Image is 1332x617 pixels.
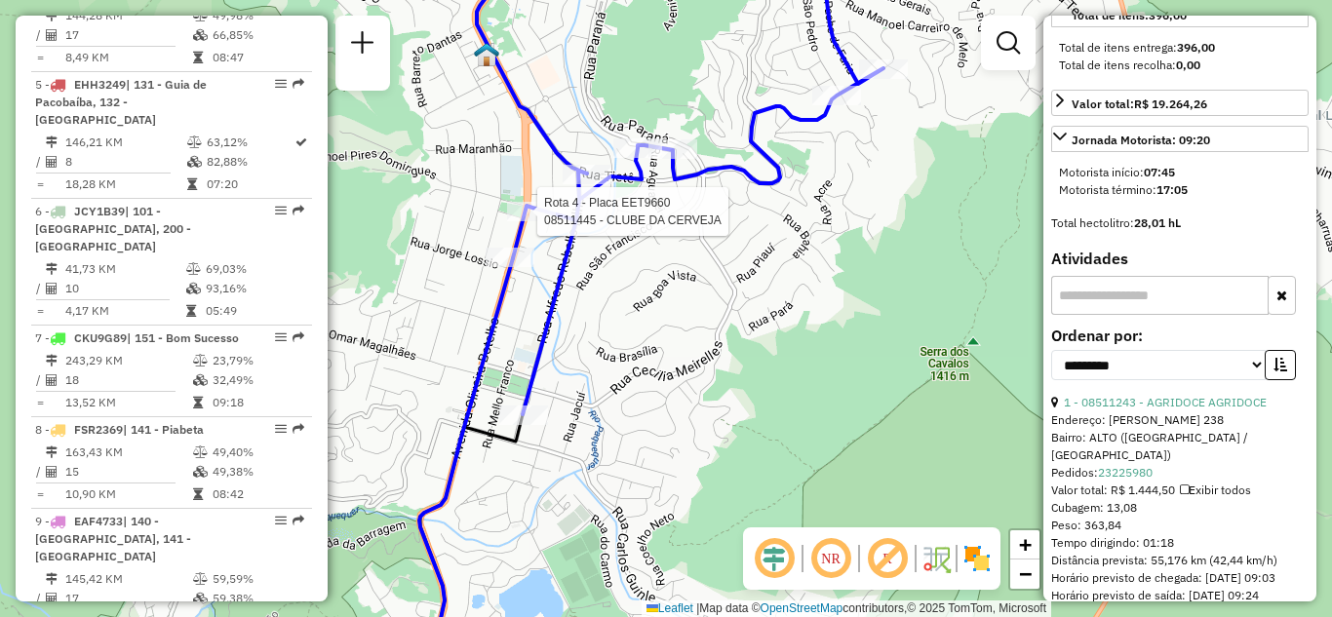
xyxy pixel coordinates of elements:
[46,593,58,604] i: Total de Atividades
[1010,559,1039,589] a: Zoom out
[193,355,208,366] i: % de utilização do peso
[989,23,1028,62] a: Exibir filtros
[1072,7,1187,24] div: Total de itens:
[474,42,499,67] img: Teresópolis
[193,466,208,478] i: % de utilização da cubagem
[1019,532,1032,557] span: +
[206,152,294,172] td: 82,88%
[1180,482,1251,497] span: Exibir todos
[1059,57,1301,74] div: Total de itens recolha:
[212,589,304,608] td: 59,38%
[1072,96,1207,113] div: Valor total:
[46,156,58,168] i: Total de Atividades
[761,601,843,615] a: OpenStreetMap
[1177,40,1215,55] strong: 396,00
[35,514,191,563] span: | 140 - [GEOGRAPHIC_DATA], 141 - [GEOGRAPHIC_DATA]
[212,6,304,25] td: 49,98%
[275,331,287,343] em: Opções
[293,331,304,343] em: Rota exportada
[1144,165,1175,179] strong: 07:45
[1265,350,1296,380] button: Ordem crescente
[212,443,304,462] td: 49,40%
[35,204,191,253] span: | 101 - [GEOGRAPHIC_DATA], 200 - [GEOGRAPHIC_DATA]
[64,174,186,194] td: 18,28 KM
[1134,215,1181,230] strong: 28,01 hL
[46,263,58,275] i: Distância Total
[1059,181,1301,199] div: Motorista término:
[35,204,191,253] span: 6 -
[642,600,1051,617] div: Map data © contributors,© 2025 TomTom, Microsoft
[1051,324,1309,347] label: Ordenar por:
[212,25,304,45] td: 66,85%
[193,573,208,585] i: % de utilização do peso
[186,305,196,317] i: Tempo total em rota
[1051,31,1309,82] div: Total de itens:396,00
[64,25,192,45] td: 17
[35,462,45,482] td: /
[74,204,125,218] span: JCY1B39
[74,77,126,92] span: EHH3249
[35,514,191,563] span: 9 -
[64,259,185,279] td: 41,73 KM
[186,263,201,275] i: % de utilização do peso
[1134,96,1207,111] strong: R$ 19.264,26
[696,601,699,615] span: |
[35,77,207,127] span: 5 -
[206,174,294,194] td: 07:20
[64,351,192,370] td: 243,29 KM
[212,48,304,67] td: 08:47
[1051,552,1309,569] div: Distância prevista: 55,176 km (42,44 km/h)
[64,48,192,67] td: 8,49 KM
[1051,126,1309,152] a: Jornada Motorista: 09:20
[35,301,45,321] td: =
[1019,561,1032,586] span: −
[187,156,202,168] i: % de utilização da cubagem
[1149,8,1187,22] strong: 396,00
[64,484,192,504] td: 10,90 KM
[1051,411,1309,429] div: Endereço: [PERSON_NAME] 238
[193,374,208,386] i: % de utilização da cubagem
[1051,534,1309,552] div: Tempo dirigindo: 01:18
[64,462,192,482] td: 15
[193,397,203,408] i: Tempo total em rota
[35,77,207,127] span: | 131 - Guia de Pacobaíba, 132 - [GEOGRAPHIC_DATA]
[193,446,208,458] i: % de utilização do peso
[1064,395,1267,409] a: 1 - 08511243 - AGRIDOCE AGRIDOCE
[35,25,45,45] td: /
[64,279,185,298] td: 10
[35,174,45,194] td: =
[1072,132,1210,149] div: Jornada Motorista: 09:20
[123,422,204,437] span: | 141 - Piabeta
[295,136,307,148] i: Rota otimizada
[193,52,203,63] i: Tempo total em rota
[64,152,186,172] td: 8
[35,422,204,437] span: 8 -
[1051,90,1309,116] a: Valor total:R$ 19.264,26
[1051,569,1309,587] div: Horário previsto de chegada: [DATE] 09:03
[74,514,123,528] span: EAF4733
[275,205,287,216] em: Opções
[64,301,185,321] td: 4,17 KM
[64,6,192,25] td: 144,28 KM
[46,283,58,294] i: Total de Atividades
[64,589,192,608] td: 17
[187,136,202,148] i: % de utilização do peso
[64,133,186,152] td: 146,21 KM
[74,422,123,437] span: FSR2369
[64,370,192,390] td: 18
[46,374,58,386] i: Total de Atividades
[293,205,304,216] em: Rota exportada
[1010,530,1039,559] a: Zoom in
[1051,464,1309,482] div: Pedidos:
[751,535,798,582] span: Ocultar deslocamento
[35,393,45,412] td: =
[64,569,192,589] td: 145,42 KM
[212,393,304,412] td: 09:18
[74,330,127,345] span: CKU9G89
[64,443,192,462] td: 163,43 KM
[1051,250,1309,268] h4: Atividades
[1051,587,1309,604] div: Horário previsto de saída: [DATE] 09:24
[343,23,382,67] a: Nova sessão e pesquisa
[212,484,304,504] td: 08:42
[205,301,303,321] td: 05:49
